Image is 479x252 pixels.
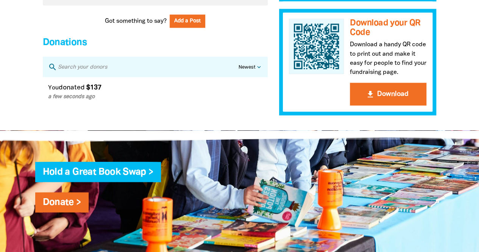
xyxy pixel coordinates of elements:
[170,14,205,28] button: Add a Post
[48,92,242,101] p: a few seconds ago
[43,77,268,106] div: Paginated content
[86,84,101,90] em: $137
[43,167,153,176] a: Hold a Great Book Swap >
[43,198,81,207] a: Donate >
[350,19,426,37] h3: Download your QR Code
[48,62,57,71] i: search
[105,17,167,26] span: Got something to say?
[43,38,87,47] span: Donations
[48,85,59,90] em: You
[57,62,239,72] input: Search your donors
[350,83,426,105] button: get_appDownload
[366,89,375,99] i: get_app
[59,84,85,90] span: donated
